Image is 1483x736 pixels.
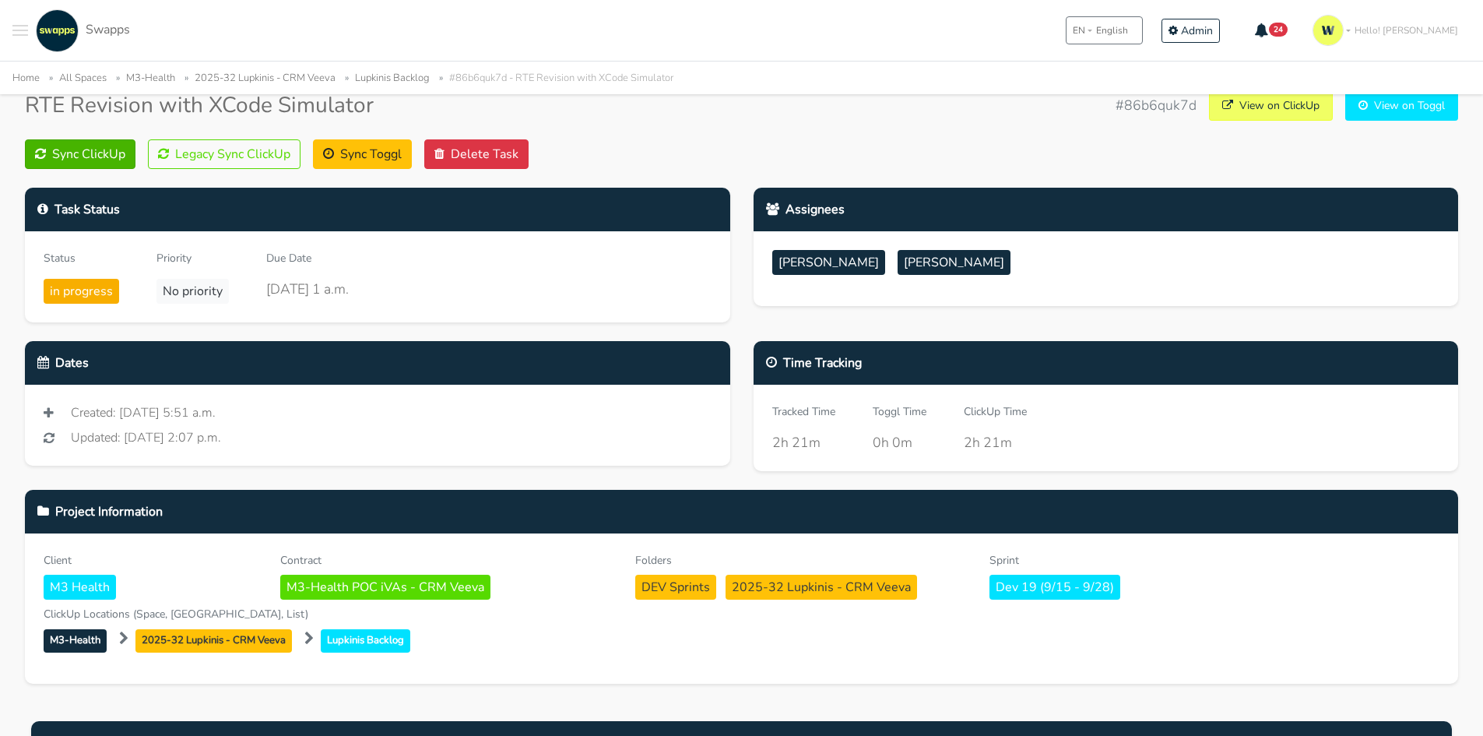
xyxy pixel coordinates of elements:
[44,577,122,596] a: M3 Health
[44,606,494,622] div: ClickUp Locations (Space, [GEOGRAPHIC_DATA], List)
[898,250,1010,275] span: [PERSON_NAME]
[12,71,40,85] a: Home
[44,250,119,266] div: Status
[44,629,107,652] span: M3-Health
[25,341,730,385] div: Dates
[321,629,416,648] a: Lupkinis Backlog
[321,629,410,652] span: Lupkinis Backlog
[25,93,374,119] h3: RTE Revision with XCode Simulator
[898,250,1017,281] a: [PERSON_NAME]
[44,629,116,648] a: M3-Health
[71,403,216,422] span: Created: [DATE] 5:51 a.m.
[280,577,497,596] a: M3-Health POC iVAs - CRM Veeva
[1209,90,1333,121] a: View on ClickUp
[25,188,730,231] div: Task Status
[313,139,412,169] button: Sync Toggl
[355,71,430,85] a: Lupkinis Backlog
[772,250,891,281] a: [PERSON_NAME]
[44,575,116,600] span: M3 Health
[1161,19,1220,43] a: Admin
[964,403,1027,420] div: ClickUp Time
[635,575,716,600] span: DEV Sprints
[772,250,885,275] span: [PERSON_NAME]
[135,629,301,648] a: 2025-32 Lupkinis - CRM Veeva
[1245,17,1299,44] button: 24
[989,552,1321,569] div: Sprint
[44,279,119,304] span: in progress
[772,403,835,420] div: Tracked Time
[754,341,1459,385] div: Time Tracking
[1313,15,1344,46] img: isotipo-3-3e143c57.png
[1306,9,1471,52] a: Hello! [PERSON_NAME]
[772,432,835,453] div: 2h 21m
[989,575,1120,600] span: Dev 19 (9/15 - 9/28)
[726,575,917,600] span: 2025-32 Lupkinis - CRM Veeva
[635,552,967,569] div: Folders
[1066,16,1143,44] button: ENEnglish
[32,9,130,52] a: Swapps
[135,629,292,652] span: 2025-32 Lupkinis - CRM Veeva
[148,139,300,169] button: Legacy Sync ClickUp
[25,490,1458,534] div: Project Information
[1181,23,1213,38] span: Admin
[964,432,1027,453] div: 2h 21m
[86,21,130,38] span: Swapps
[71,428,221,447] span: Updated: [DATE] 2:07 p.m.
[36,9,79,52] img: swapps-linkedin-v2.jpg
[433,69,673,87] li: #86b6quk7d - RTE Revision with XCode Simulator
[12,9,28,52] button: Toggle navigation menu
[726,577,923,596] a: 2025-32 Lupkinis - CRM Veeva
[44,552,257,569] div: Client
[989,577,1126,596] a: Dev 19 (9/15 - 9/28)
[156,250,229,266] div: Priority
[1096,23,1128,37] span: English
[873,432,926,453] div: 0h 0m
[266,279,349,299] div: [DATE] 1 a.m.
[754,188,1459,231] div: Assignees
[59,71,107,85] a: All Spaces
[195,71,336,85] a: 2025-32 Lupkinis - CRM Veeva
[156,279,229,304] span: No priority
[873,403,926,420] div: Toggl Time
[126,71,175,85] a: M3-Health
[280,575,490,600] span: M3-Health POC iVAs - CRM Veeva
[424,139,529,169] button: Delete Task
[25,139,135,169] button: Sync ClickUp
[280,552,612,569] div: Contract
[1269,23,1288,37] span: 24
[1355,23,1458,37] span: Hello! [PERSON_NAME]
[635,577,726,596] a: DEV Sprints
[266,250,349,266] div: Due Date
[1345,90,1458,121] a: View on Toggl
[1116,95,1197,115] span: #86b6quk7d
